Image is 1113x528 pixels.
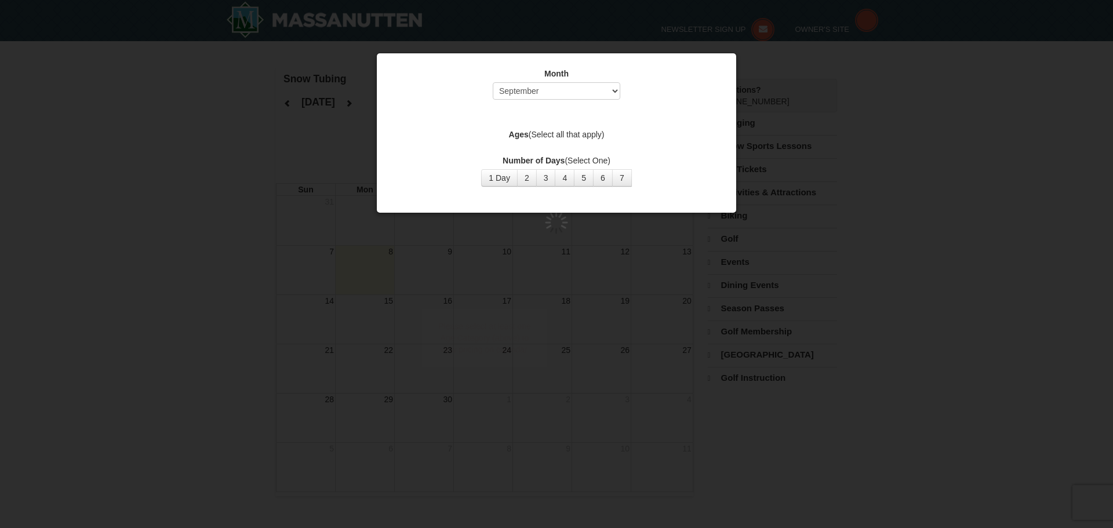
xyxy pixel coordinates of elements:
label: (Select all that apply) [391,129,722,140]
button: 1 Day [481,169,518,187]
button: 4 [555,169,574,187]
button: 6 [593,169,613,187]
strong: Month [544,69,569,78]
label: (Select One) [391,155,722,166]
button: 5 [574,169,594,187]
button: 3 [536,169,556,187]
button: 2 [517,169,537,187]
img: wait gif [545,211,568,234]
strong: Number of Days [503,156,565,165]
button: 7 [612,169,632,187]
div: Please select at least one Age Category (above) to view pricing on calendar. [422,309,547,367]
strong: Ages [509,130,529,139]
